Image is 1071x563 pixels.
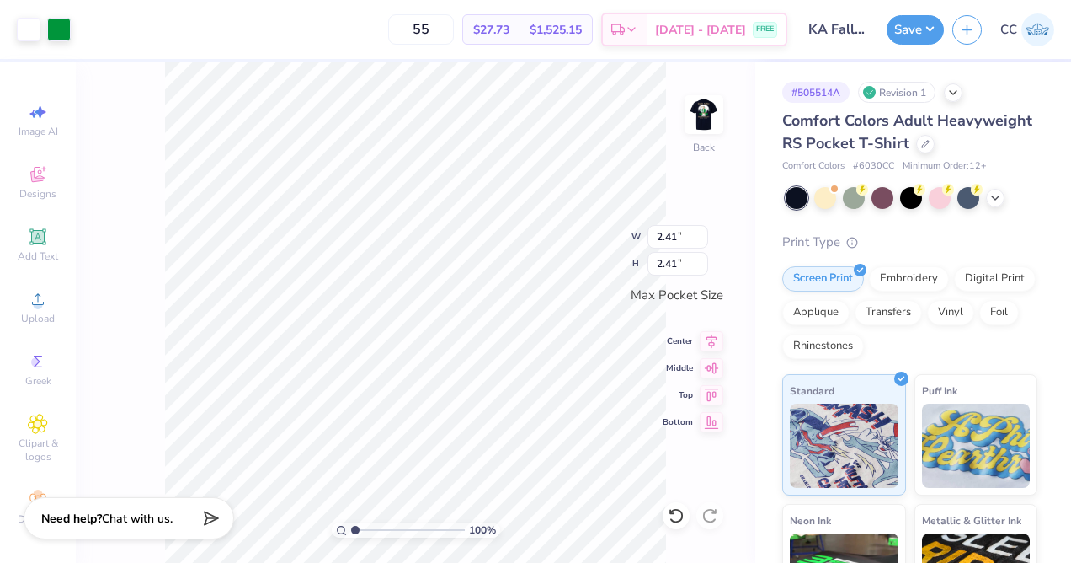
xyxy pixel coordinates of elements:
button: Save [887,15,944,45]
div: Rhinestones [782,334,864,359]
span: Greek [25,374,51,388]
span: Bottom [663,416,693,428]
div: Embroidery [869,266,949,292]
img: Back [687,98,721,131]
span: FREE [756,24,774,35]
img: Standard [790,404,898,488]
span: Image AI [19,125,58,138]
span: Top [663,389,693,401]
span: # 6030CC [853,159,894,174]
span: Middle [663,362,693,374]
div: Screen Print [782,266,864,292]
a: CC [1000,13,1054,46]
span: CC [1000,20,1017,40]
div: Applique [782,300,850,325]
span: Designs [19,187,56,201]
div: Digital Print [954,266,1036,292]
span: $27.73 [473,21,509,39]
div: Print Type [782,233,1037,252]
input: – – [388,14,454,45]
span: Metallic & Glitter Ink [922,512,1021,529]
span: Neon Ink [790,512,831,529]
input: Untitled Design [796,13,878,46]
div: Vinyl [927,300,974,325]
strong: Need help? [41,511,102,527]
span: Center [663,335,693,347]
span: [DATE] - [DATE] [655,21,746,39]
div: Transfers [855,300,922,325]
div: Foil [979,300,1019,325]
span: 100 % [469,523,496,538]
div: # 505514A [782,82,850,103]
span: Comfort Colors [782,159,845,174]
span: Comfort Colors Adult Heavyweight RS Pocket T-Shirt [782,110,1032,153]
div: Revision 1 [858,82,935,103]
span: Decorate [18,512,58,526]
span: Clipart & logos [8,437,67,464]
span: Add Text [18,249,58,263]
span: Puff Ink [922,382,957,399]
span: Minimum Order: 12 + [903,159,987,174]
span: Standard [790,382,834,399]
span: $1,525.15 [530,21,582,39]
img: Christopher Clara [1021,13,1054,46]
span: Upload [21,312,55,325]
img: Puff Ink [922,404,1031,488]
span: Chat with us. [102,511,173,527]
div: Back [693,140,715,155]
